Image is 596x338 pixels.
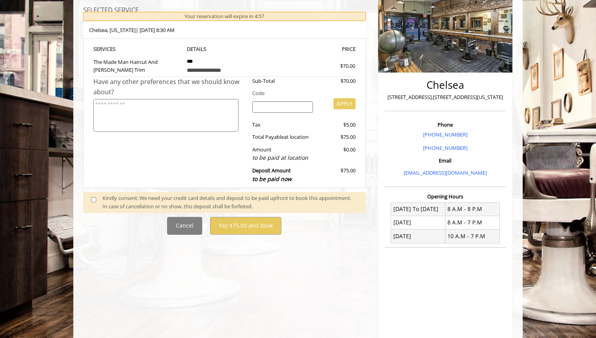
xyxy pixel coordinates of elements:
h3: Opening Hours [385,194,506,199]
th: PRICE [268,45,356,54]
h3: Email [387,158,504,163]
div: $0.00 [319,146,355,162]
td: The Made Man Haircut And [PERSON_NAME] Trim [93,54,181,77]
button: APPLY [333,98,356,109]
h2: Chelsea [387,79,504,91]
td: [DATE] To [DATE] [391,202,445,216]
th: SERVICE [93,45,181,54]
span: at location [284,133,309,140]
div: Sub-Total [246,77,319,85]
span: S [113,45,115,52]
a: [EMAIL_ADDRESS][DOMAIN_NAME] [404,169,487,176]
div: Have any other preferences that we should know about? [93,77,246,97]
b: Deposit Amount [252,167,292,183]
button: Pay $75.00 and Book [210,217,281,235]
div: Kindly consent: We need your credit card details and deposit to be paid upfront to book this appo... [102,194,358,211]
span: to be paid now [252,175,292,183]
div: $5.00 [319,121,355,129]
div: $70.00 [312,62,355,70]
div: Amount [246,146,319,162]
td: 10 A.M - 7 P.M [445,230,499,243]
a: [PHONE_NUMBER] [423,144,467,151]
a: [PHONE_NUMBER] [423,131,467,138]
div: Code [246,89,356,97]
div: to be paid at location [252,153,313,162]
h3: Phone [387,122,504,127]
div: $75.00 [319,166,355,183]
span: , [US_STATE] [107,26,136,34]
td: 8 A.M - 7 P.M [445,216,499,229]
div: $75.00 [319,133,355,141]
td: [DATE] [391,216,445,229]
h3: SELECTED SERVICE [83,7,366,14]
div: Total Payable [246,133,319,141]
td: 8 A.M - 8 P.M [445,202,499,216]
div: $70.00 [319,77,355,85]
p: [STREET_ADDRESS],[STREET_ADDRESS][US_STATE] [387,93,504,101]
td: [DATE] [391,230,445,243]
div: Tax [246,121,319,129]
button: Cancel [167,217,202,235]
b: Chelsea | [DATE] 8:30 AM [89,26,175,34]
div: Your reservation will expire in 4:57 [83,12,366,21]
th: DETAILS [181,45,268,54]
